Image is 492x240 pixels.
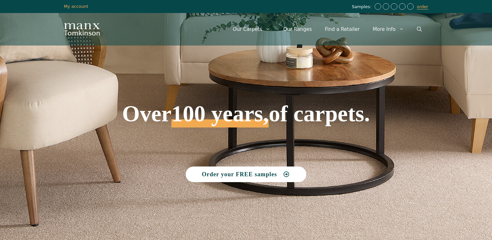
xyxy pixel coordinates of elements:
[64,23,100,35] img: Manx Tomkinson
[64,4,88,9] a: My account
[202,171,277,177] span: Order your FREE samples
[318,20,366,39] a: Find a Retailer
[64,55,428,127] h1: Over of carpets.
[226,20,428,39] nav: Primary
[186,167,307,182] a: Order your FREE samples
[171,108,269,127] span: 100 years,
[277,20,318,39] a: Our Ranges
[417,4,428,9] a: order
[410,20,428,39] a: Open Search Bar
[366,20,410,39] a: More Info
[226,20,277,39] a: Our Carpets
[352,4,373,10] span: Samples:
